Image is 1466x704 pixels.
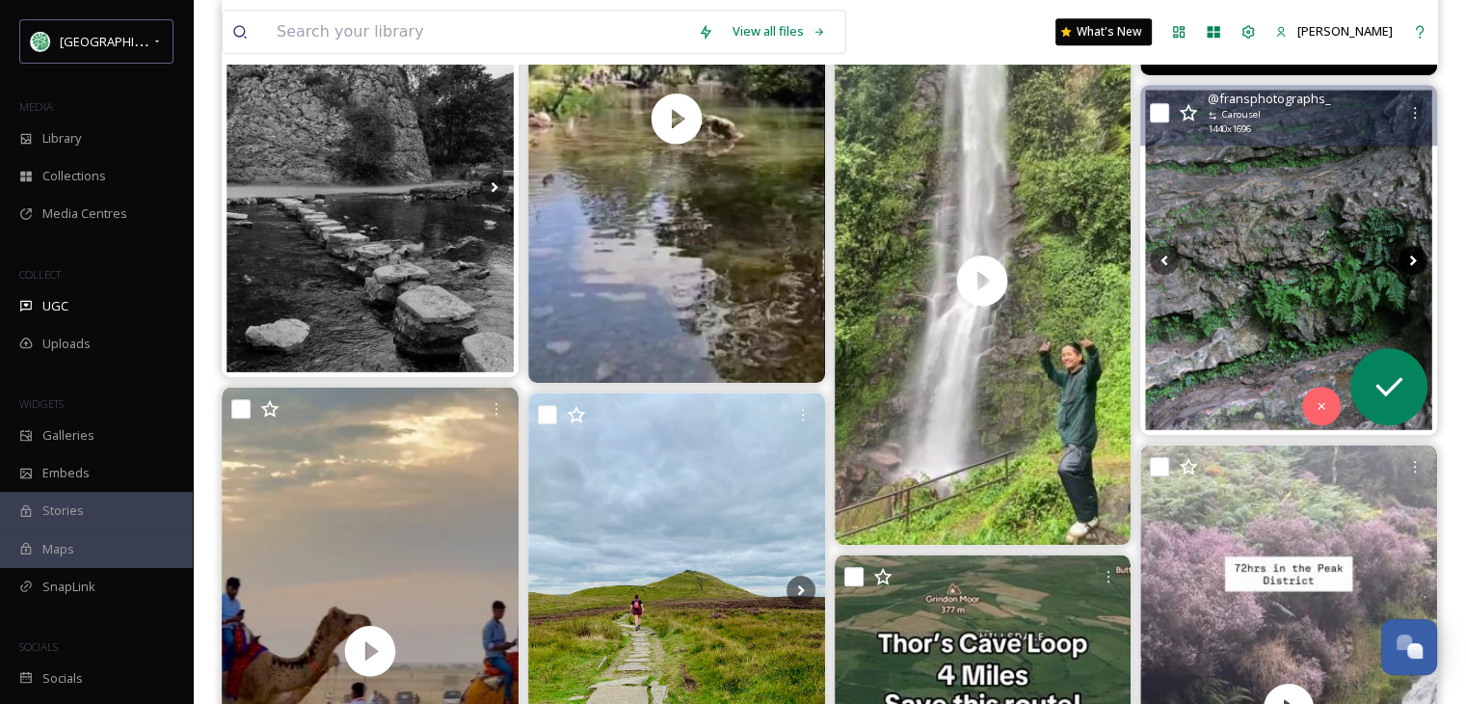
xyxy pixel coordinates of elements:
[1208,122,1251,136] span: 1440 x 1696
[267,11,688,53] input: Search your library
[1297,22,1393,40] span: [PERSON_NAME]
[42,501,84,520] span: Stories
[42,578,95,596] span: SnapLink
[19,639,58,654] span: SOCIALS
[42,167,106,185] span: Collections
[723,13,836,50] a: View all files
[1140,85,1437,434] img: Peak District: Reynard’s Cave . . . . . . . #dovedale #dovedalesteppingstones #dovedalepeakdistri...
[42,297,68,315] span: UGC
[834,17,1131,546] img: thumbnail
[42,426,94,445] span: Galleries
[42,540,74,558] span: Maps
[19,99,53,114] span: MEDIA
[31,32,50,51] img: Facebook%20Icon.png
[42,204,127,223] span: Media Centres
[1222,108,1261,122] span: Carousel
[1055,18,1152,45] a: What's New
[60,32,182,50] span: [GEOGRAPHIC_DATA]
[1381,619,1437,675] button: Open Chat
[1266,13,1402,50] a: [PERSON_NAME]
[42,464,90,482] span: Embeds
[42,129,81,148] span: Library
[19,396,64,411] span: WIDGETS
[42,669,83,688] span: Socials
[19,267,61,282] span: COLLECT
[1208,90,1331,108] span: @ fransphotographs_
[42,335,91,353] span: Uploads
